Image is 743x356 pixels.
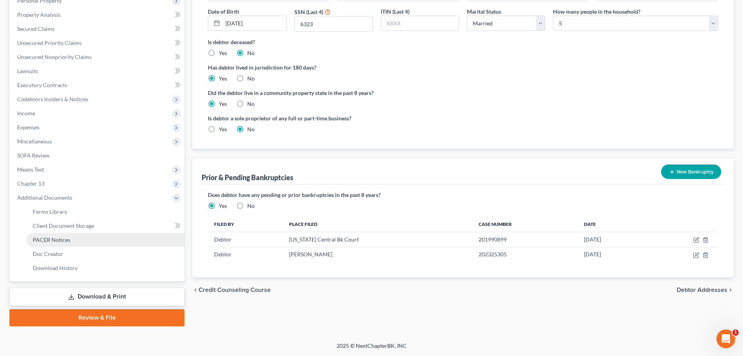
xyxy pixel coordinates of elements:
[17,152,50,159] span: SOFA Review
[17,39,82,46] span: Unsecured Priority Claims
[33,208,67,215] span: Forms Library
[208,191,718,199] label: Does debtor have any pending or prior bankruptcies in the past 8 years?
[17,166,44,173] span: Means Test
[33,250,63,257] span: Doc Creator
[661,165,721,179] button: New Bankruptcy
[208,114,459,122] label: Is debtor a sole proprietor of any full or part-time business?
[283,247,473,262] td: [PERSON_NAME]
[208,63,718,72] label: Has debtor lived in jurisdiction for 180 days?
[199,287,271,293] span: Credit Counseling Course
[11,22,184,36] a: Secured Claims
[33,265,78,271] span: Download History
[295,16,372,31] input: XXXX
[17,110,35,116] span: Income
[11,50,184,64] a: Unsecured Nonpriority Claims
[247,49,255,57] label: No
[192,287,271,293] button: chevron_left Credit Counseling Course
[9,288,184,306] a: Download & Print
[472,232,578,247] td: 201990899
[283,232,473,247] td: [US_STATE] Central Bk Court
[11,36,184,50] a: Unsecured Priority Claims
[11,64,184,78] a: Lawsuits
[677,287,727,293] span: Debtor Addresses
[578,247,646,262] td: [DATE]
[219,202,227,210] label: Yes
[27,205,184,219] a: Forms Library
[27,261,184,275] a: Download History
[17,54,92,60] span: Unsecured Nonpriority Claims
[223,16,286,31] input: MM/DD/YYYY
[17,11,60,18] span: Property Analysis
[17,194,72,201] span: Additional Documents
[219,100,227,108] label: Yes
[208,247,282,262] td: Debtor
[17,25,55,32] span: Secured Claims
[17,138,52,145] span: Miscellaneous
[727,287,734,293] i: chevron_right
[17,68,38,74] span: Lawsuits
[283,216,473,232] th: Place Filed
[33,222,94,229] span: Client Document Storage
[467,7,501,16] label: Marital Status
[553,7,640,16] label: How many people in the household?
[192,287,199,293] i: chevron_left
[732,329,739,336] span: 1
[11,148,184,163] a: SOFA Review
[208,232,282,247] td: Debtor
[472,216,578,232] th: Case Number
[202,173,293,182] div: Prior & Pending Bankruptcies
[27,233,184,247] a: PACER Notices
[247,75,255,82] label: No
[17,82,67,88] span: Executory Contracts
[294,8,323,16] label: SSN (Last 4)
[381,16,459,31] input: XXXX
[27,247,184,261] a: Doc Creator
[247,125,255,133] label: No
[578,216,646,232] th: Date
[247,100,255,108] label: No
[9,309,184,326] a: Review & File
[27,219,184,233] a: Client Document Storage
[208,7,239,16] label: Date of Birth
[219,49,227,57] label: Yes
[219,75,227,82] label: Yes
[677,287,734,293] button: Debtor Addresses chevron_right
[208,38,718,46] label: Is debtor deceased?
[11,78,184,92] a: Executory Contracts
[17,124,39,131] span: Expenses
[11,8,184,22] a: Property Analysis
[247,202,255,210] label: No
[219,125,227,133] label: Yes
[33,236,70,243] span: PACER Notices
[472,247,578,262] td: 202325305
[149,342,594,356] div: 2025 © NextChapterBK, INC
[17,180,44,187] span: Chapter 13
[17,96,88,102] span: Codebtors Insiders & Notices
[208,89,718,97] label: Did the debtor live in a community property state in the past 8 years?
[716,329,735,348] iframe: Intercom live chat
[208,216,282,232] th: Filed By
[578,232,646,247] td: [DATE]
[381,7,410,16] label: ITIN (Last 4)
